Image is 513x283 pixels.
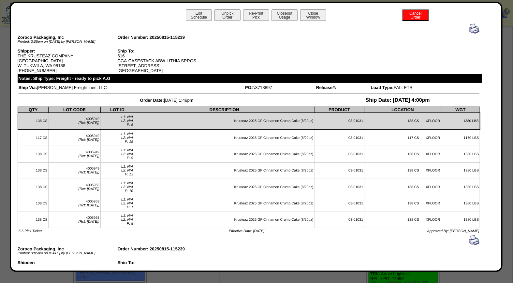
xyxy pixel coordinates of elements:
td: Krusteaz 2025 GF Cinnamon Crumb Cake (8/20oz) [134,179,315,195]
td: Krusteaz 2025 GF Cinnamon Crumb Cake (8/20oz) [134,113,315,129]
td: 03-01031 [315,129,364,146]
span: 5.6 Pick Ticket [19,229,42,233]
div: Shipper: [18,49,118,53]
button: UnpickOrder [214,9,241,21]
td: [PERSON_NAME] Freightlines, LLC [18,85,244,90]
span: L1: N/A L2: N/A P: 9 [121,148,133,160]
span: Order Date: [140,98,164,103]
div: 616 CGA-CASESTACK ABW-LITHIA SPRGS [STREET_ADDRESS] [GEOGRAPHIC_DATA] [117,49,217,73]
a: CloseWindow [300,15,327,20]
td: 138 CS XFLOOR [364,113,441,129]
span: L1: N/A L2: N/A P: 1 [121,198,133,209]
td: 138 CS XFLOOR [364,162,441,179]
img: print.gif [469,235,479,246]
button: CancelOrder [403,9,429,21]
span: (Rct: [DATE]) [79,203,100,207]
td: 117 CS XFLOOR [364,129,441,146]
td: 03-01031 [315,195,364,212]
span: Ship Date: [DATE] 4:00pm [366,97,430,103]
td: 138 CS [18,212,49,228]
td: 138 CS XFLOOR [364,195,441,212]
td: 4005949 [49,162,100,179]
span: (Rct: [DATE]) [79,220,100,224]
td: 4005953 [49,195,100,212]
td: 4005949 [49,146,100,162]
img: print.gif [469,23,479,34]
span: L1: N/A L2: N/A P: 10 [121,181,133,193]
div: Ship To: [117,260,217,265]
button: Re-PrintPick [243,9,269,21]
span: Approved By: [PERSON_NAME] [427,229,479,233]
div: Zoroco Packaging, Inc [18,35,118,40]
td: Krusteaz 2025 GF Cinnamon Crumb Cake (8/20oz) [134,195,315,212]
div: Notes: Ship Type: Freight - ready to pick A.G [18,74,482,83]
span: (Rct: [DATE]) [79,138,100,142]
td: 138 CS [18,179,49,195]
td: PALLETS [371,85,480,90]
td: 03-01031 [315,146,364,162]
th: LOT ID [100,107,134,113]
td: 1380 LBS [441,146,480,162]
td: 1380 LBS [441,179,480,195]
td: 138 CS [18,162,49,179]
span: (Rct: [DATE]) [79,171,100,174]
span: L1: N/A L2: N/A P: 15 [121,132,133,144]
span: (Rct: [DATE]) [79,121,100,125]
div: Printed: 3:05pm on [DATE] by [PERSON_NAME] [18,40,118,44]
td: Krusteaz 2025 GF Cinnamon Crumb Cake (8/20oz) [134,129,315,146]
td: 3718897 [245,85,315,90]
div: Zoroco Packaging, Inc [18,246,118,251]
td: 03-01031 [315,212,364,228]
td: 138 CS [18,195,49,212]
button: CloseoutUsage [271,9,298,21]
th: DESCRIPTION [134,107,315,113]
div: Order Number: 20250815-115239 [117,35,217,40]
th: LOT CODE [49,107,100,113]
div: Printed: 3:05pm on [DATE] by [PERSON_NAME] [18,251,118,255]
span: (Rct: [DATE]) [79,187,100,191]
td: 1380 LBS [441,195,480,212]
td: 1170 LBS [441,129,480,146]
div: THE KRUSTEAZ COMPANY [GEOGRAPHIC_DATA] W. TUKWILA, WA 98188 [PHONE_NUMBER] [18,49,118,73]
td: Krusteaz 2025 GF Cinnamon Crumb Cake (8/20oz) [134,212,315,228]
th: LOCATION [364,107,441,113]
div: Order Number: 20250815-115239 [117,246,217,251]
th: PRODUCT [315,107,364,113]
td: Krusteaz 2025 GF Cinnamon Crumb Cake (8/20oz) [134,162,315,179]
td: 138 CS XFLOOR [364,179,441,195]
td: Krusteaz 2025 GF Cinnamon Crumb Cake (8/20oz) [134,146,315,162]
th: WGT [441,107,480,113]
td: 03-01031 [315,179,364,195]
span: L1: N/A L2: N/A P: 13 [121,165,133,176]
span: PO#: [245,85,255,90]
th: QTY [18,107,49,113]
span: Ship Via: [19,85,37,90]
td: [DATE] 1:46pm [18,97,315,104]
td: 4005953 [49,212,100,228]
span: L1: N/A L2: N/A P: 8 [121,214,133,226]
td: 138 CS [18,113,49,129]
button: CloseWindow [300,9,326,21]
td: 138 CS [18,146,49,162]
td: 138 CS XFLOOR [364,146,441,162]
button: EditSchedule [186,9,212,21]
span: (Rct: [DATE]) [79,154,100,158]
td: 4005953 [49,179,100,195]
div: Shipper: [18,260,118,265]
td: 1380 LBS [441,162,480,179]
span: L1: N/A L2: N/A P: 5 [121,115,133,127]
td: 1380 LBS [441,113,480,129]
td: 03-01031 [315,113,364,129]
td: 4005949 [49,129,100,146]
td: 117 CS [18,129,49,146]
td: 138 CS XFLOOR [364,212,441,228]
td: 1380 LBS [441,212,480,228]
td: 4005949 [49,113,100,129]
span: Load Type: [371,85,394,90]
span: Effective Date: [DATE] [229,229,264,233]
td: 03-01031 [315,162,364,179]
span: Release#: [316,85,336,90]
div: Ship To: [117,49,217,53]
